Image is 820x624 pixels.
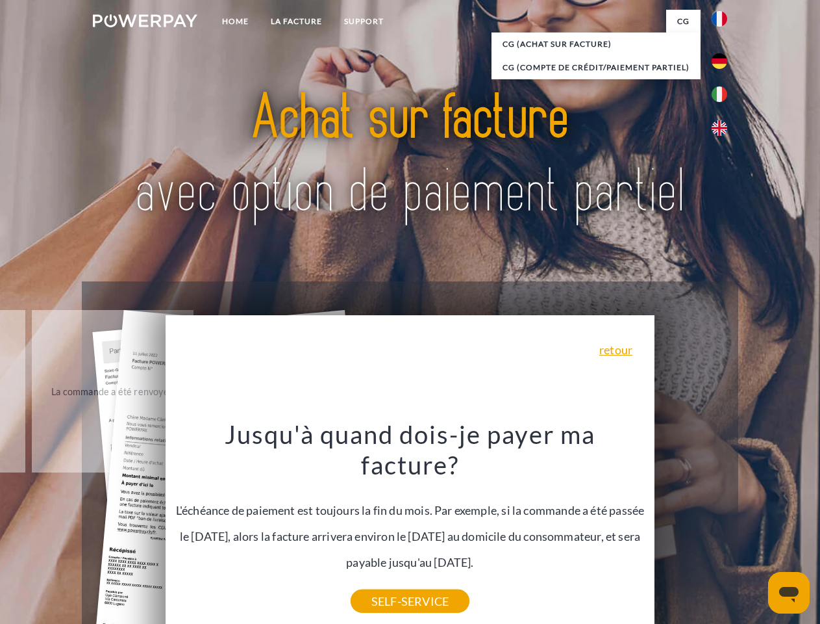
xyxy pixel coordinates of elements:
[491,32,701,56] a: CG (achat sur facture)
[40,382,186,400] div: La commande a été renvoyée
[93,14,197,27] img: logo-powerpay-white.svg
[260,10,333,33] a: LA FACTURE
[351,590,469,613] a: SELF-SERVICE
[173,419,647,601] div: L'échéance de paiement est toujours la fin du mois. Par exemple, si la commande a été passée le [...
[712,120,727,136] img: en
[211,10,260,33] a: Home
[768,572,810,614] iframe: Bouton de lancement de la fenêtre de messagerie
[124,62,696,249] img: title-powerpay_fr.svg
[712,53,727,69] img: de
[712,11,727,27] img: fr
[491,56,701,79] a: CG (Compte de crédit/paiement partiel)
[599,344,632,356] a: retour
[666,10,701,33] a: CG
[712,86,727,102] img: it
[173,419,647,481] h3: Jusqu'à quand dois-je payer ma facture?
[333,10,395,33] a: Support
